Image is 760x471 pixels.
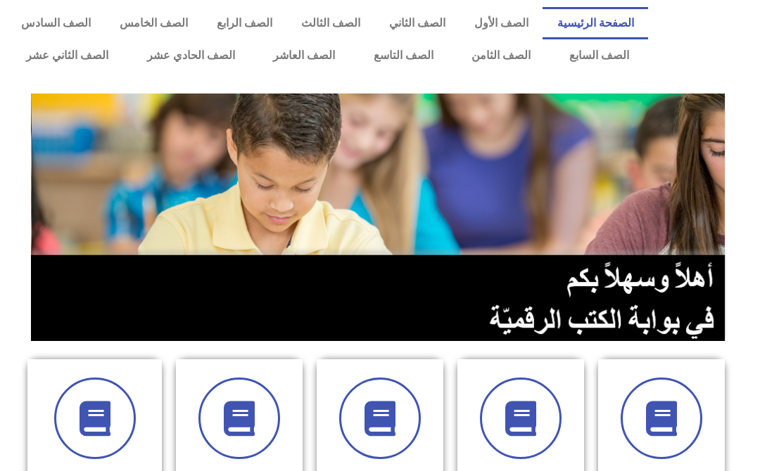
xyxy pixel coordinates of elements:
[550,39,648,72] a: الصف السابع
[106,7,203,39] a: الصف الخامس
[452,39,550,72] a: الصف الثامن
[287,7,375,39] a: الصف الثالث
[254,39,355,72] a: الصف العاشر
[374,7,460,39] a: الصف الثاني
[543,7,648,39] a: الصفحة الرئيسية
[127,39,254,72] a: الصف الحادي عشر
[7,39,128,72] a: الصف الثاني عشر
[354,39,452,72] a: الصف التاسع
[7,7,106,39] a: الصف السادس
[460,7,543,39] a: الصف الأول
[203,7,287,39] a: الصف الرابع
